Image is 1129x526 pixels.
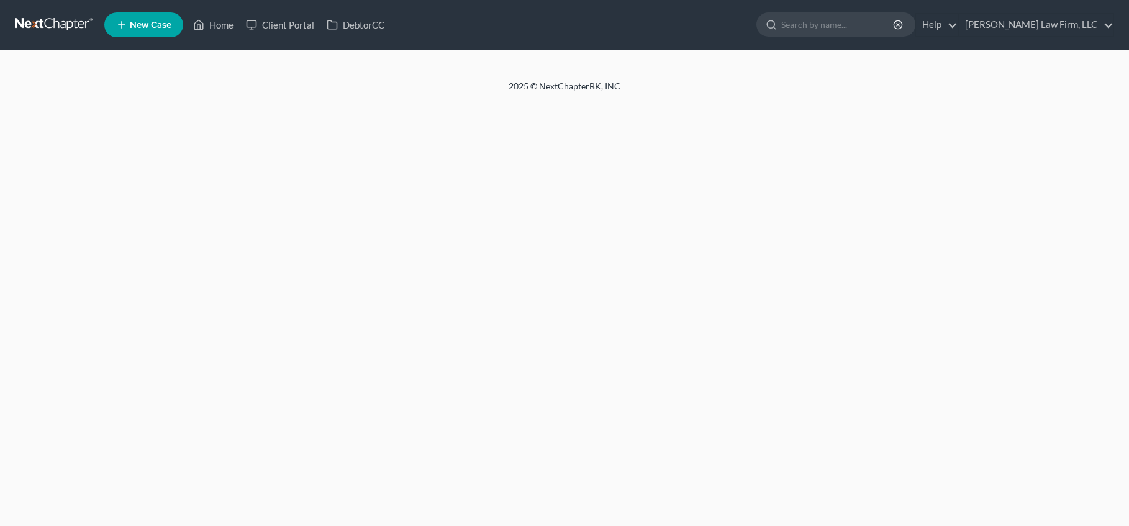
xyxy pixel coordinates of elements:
a: Home [187,14,240,36]
a: Client Portal [240,14,320,36]
a: DebtorCC [320,14,391,36]
div: 2025 © NextChapterBK, INC [211,80,918,102]
a: [PERSON_NAME] Law Firm, LLC [959,14,1113,36]
input: Search by name... [781,13,895,36]
a: Help [916,14,958,36]
span: New Case [130,20,171,30]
